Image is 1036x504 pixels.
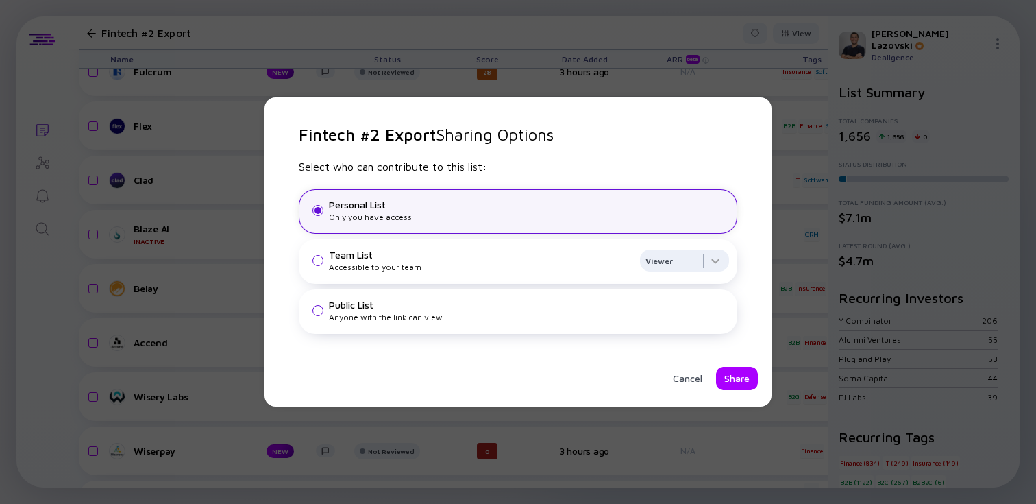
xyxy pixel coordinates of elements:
div: Anyone with the link can view [329,312,729,322]
div: Accessible to your team [329,262,634,272]
div: Select who can contribute to this list: [299,160,737,173]
h1: Sharing Options [299,125,737,144]
div: Public List [329,299,729,311]
button: Share [716,367,758,390]
button: Cancel [665,367,711,390]
span: Fintech #2 Export [299,125,436,144]
div: Personal List [329,199,729,211]
div: Team List [329,249,634,261]
div: Only you have access [329,212,729,222]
